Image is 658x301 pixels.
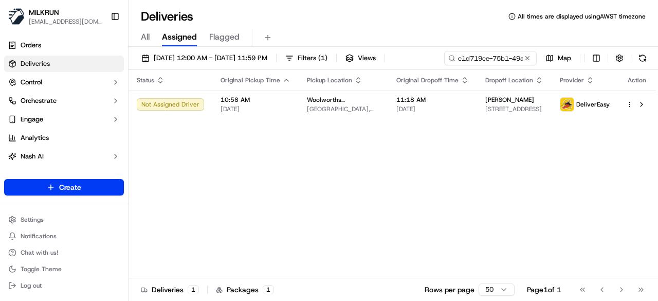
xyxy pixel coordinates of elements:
span: [DATE] [221,105,290,113]
span: Views [358,54,376,63]
button: Settings [4,213,124,227]
span: 10:58 AM [221,96,290,104]
button: Filters(1) [281,51,332,65]
span: Status [137,76,154,84]
button: Refresh [635,51,650,65]
span: Toggle Theme [21,265,62,273]
span: Dropoff Location [485,76,533,84]
p: Rows per page [425,285,474,295]
span: 11:18 AM [396,96,469,104]
span: Analytics [21,133,49,143]
span: [GEOGRAPHIC_DATA], [GEOGRAPHIC_DATA] [307,105,380,113]
span: Engage [21,115,43,124]
button: [EMAIL_ADDRESS][DOMAIN_NAME] [29,17,102,26]
span: Nash AI [21,152,44,161]
span: [DATE] [396,105,469,113]
span: Notifications [21,232,57,240]
div: 1 [188,285,199,294]
button: Notifications [4,229,124,243]
img: MILKRUN [8,8,25,25]
button: Nash AI [4,148,124,165]
div: Action [626,76,648,84]
span: [PERSON_NAME] [485,96,534,104]
span: Assigned [162,31,197,43]
button: Orchestrate [4,93,124,109]
h1: Deliveries [141,8,193,25]
span: ( 1 ) [318,54,327,63]
span: DeliverEasy [576,100,610,109]
span: Orders [21,41,41,50]
a: Deliveries [4,56,124,72]
button: Map [541,51,576,65]
button: [DATE] 12:00 AM - [DATE] 11:59 PM [137,51,272,65]
span: Product Catalog [21,170,70,180]
button: Control [4,74,124,91]
button: Toggle Theme [4,262,124,276]
span: Provider [560,76,584,84]
div: Packages [216,285,274,295]
span: Log out [21,281,42,290]
span: [DATE] 12:00 AM - [DATE] 11:59 PM [154,54,267,63]
span: Chat with us! [21,249,58,257]
span: Control [21,78,42,87]
span: Woolworths Supermarket [GEOGRAPHIC_DATA] - [GEOGRAPHIC_DATA] [307,96,380,104]
input: Type to search [444,51,537,65]
span: Original Dropoff Time [396,76,459,84]
a: Product Catalog [4,167,124,183]
button: MILKRUN [29,7,59,17]
span: All [141,31,150,43]
span: Filters [298,54,327,63]
span: Settings [21,216,44,224]
div: Deliveries [141,285,199,295]
span: Orchestrate [21,96,57,105]
button: Create [4,179,124,196]
div: Page 1 of 1 [527,285,561,295]
a: Orders [4,37,124,54]
img: delivereasy_logo.png [560,98,574,111]
span: Create [59,182,81,192]
button: Log out [4,278,124,293]
span: Pickup Location [307,76,352,84]
button: Chat with us! [4,245,124,260]
span: [STREET_ADDRESS] [485,105,543,113]
button: Engage [4,111,124,128]
span: All times are displayed using AWST timezone [518,12,646,21]
button: Views [341,51,380,65]
a: Analytics [4,130,124,146]
span: Original Pickup Time [221,76,280,84]
span: Deliveries [21,59,50,68]
button: MILKRUNMILKRUN[EMAIL_ADDRESS][DOMAIN_NAME] [4,4,106,29]
div: 1 [263,285,274,294]
span: Flagged [209,31,240,43]
span: Map [558,54,571,63]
